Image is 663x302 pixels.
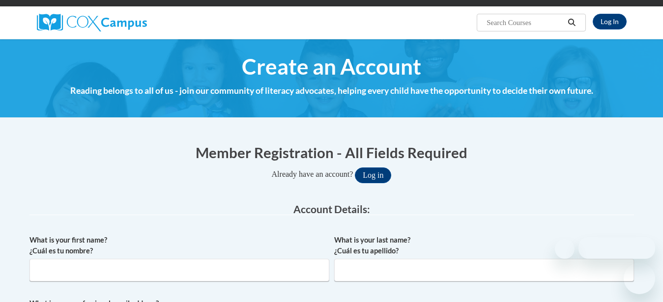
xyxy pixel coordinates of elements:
[29,235,329,256] label: What is your first name? ¿Cuál es tu nombre?
[624,263,655,294] iframe: Button to launch messaging window
[593,14,627,29] a: Log In
[242,54,421,80] span: Create an Account
[578,237,655,259] iframe: Message from company
[29,84,634,97] h4: Reading belongs to all of us - join our community of literacy advocates, helping every child have...
[29,142,634,163] h1: Member Registration - All Fields Required
[355,167,391,183] button: Log in
[334,259,634,281] input: Metadata input
[486,17,564,28] input: Search Courses
[555,239,575,259] iframe: Close message
[29,259,329,281] input: Metadata input
[293,203,370,215] span: Account Details:
[334,235,634,256] label: What is your last name? ¿Cuál es tu apellido?
[272,170,353,178] span: Already have an account?
[564,17,579,28] button: Search
[37,14,147,31] img: Cox Campus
